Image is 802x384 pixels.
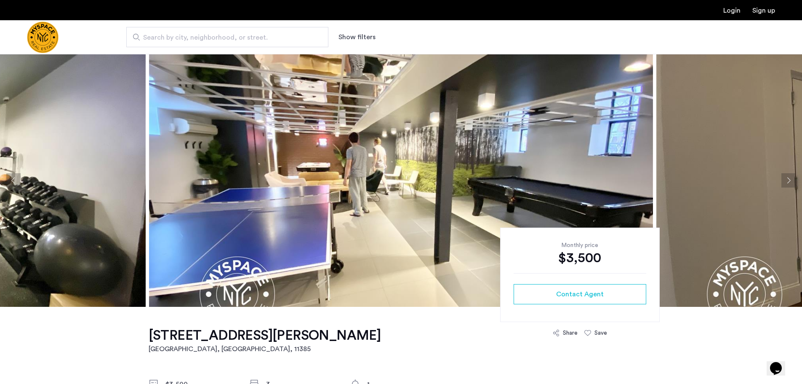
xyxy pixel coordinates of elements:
a: Cazamio Logo [27,21,59,53]
span: Contact Agent [556,289,604,299]
button: Show or hide filters [338,32,376,42]
div: Save [594,329,607,337]
a: [STREET_ADDRESS][PERSON_NAME][GEOGRAPHIC_DATA], [GEOGRAPHIC_DATA], 11385 [149,327,381,354]
button: button [514,284,646,304]
h1: [STREET_ADDRESS][PERSON_NAME] [149,327,381,344]
a: Registration [752,7,775,14]
img: logo [27,21,59,53]
div: Monthly price [514,241,646,250]
img: apartment [149,54,653,307]
iframe: chat widget [767,350,794,376]
div: Share [563,329,578,337]
h2: [GEOGRAPHIC_DATA], [GEOGRAPHIC_DATA] , 11385 [149,344,381,354]
span: Search by city, neighborhood, or street. [143,32,305,43]
a: Login [723,7,741,14]
button: Next apartment [781,173,796,188]
input: Apartment Search [126,27,328,47]
button: Previous apartment [6,173,21,188]
div: $3,500 [514,250,646,266]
